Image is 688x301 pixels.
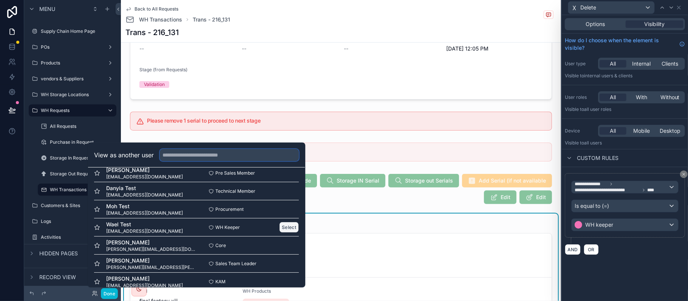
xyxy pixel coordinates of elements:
span: [EMAIL_ADDRESS][DOMAIN_NAME] [106,228,183,234]
span: All user roles [584,106,611,112]
label: WH Storage Locations [41,92,104,98]
label: Products [41,60,104,66]
span: Visibility [645,20,665,28]
span: WH Transactions [139,16,182,23]
label: POs [41,44,104,50]
span: [PERSON_NAME] [106,239,196,246]
span: [PERSON_NAME] [106,275,183,283]
label: Storage In Requests [50,155,115,161]
span: [PERSON_NAME] [106,257,196,264]
span: Record view [39,273,76,281]
span: [PERSON_NAME] [106,166,183,174]
label: WH Transactions [50,187,112,193]
label: User roles [565,94,595,100]
span: All [610,60,616,68]
span: Danyia Test [106,184,183,192]
span: Moh Test [106,203,183,210]
span: Internal users & clients [584,73,632,78]
span: OR [586,247,596,252]
span: KAM [215,279,226,285]
button: Select [279,222,299,233]
a: Trans - 216_131 [193,16,230,23]
button: Delete [568,1,655,14]
label: Device [565,128,595,134]
span: Without [660,94,680,101]
label: Storage Out Request [50,171,115,177]
span: Options [586,20,605,28]
span: How do I choose when the element is visible? [565,37,676,52]
span: S/N [139,288,233,294]
a: Storage Out Request [38,168,116,180]
p: Visible to [565,140,685,146]
label: Purchase in Request [50,139,115,145]
label: User type [565,61,595,67]
span: WH Products [243,288,337,294]
a: How do I choose when the element is visible? [565,37,685,52]
span: Mobile [633,127,650,135]
label: All Requests [50,123,115,129]
button: Is equal to (=) [571,200,679,212]
span: Desktop [660,127,680,135]
button: OR [584,244,599,255]
label: WH Requests [41,107,101,114]
span: Delete [580,4,596,11]
span: [EMAIL_ADDRESS][DOMAIN_NAME] [106,192,183,198]
span: All [610,94,616,101]
span: [EMAIL_ADDRESS][DOMAIN_NAME] [106,174,183,180]
span: Internal [632,60,651,68]
a: Storage In Requests [38,152,116,164]
span: Hidden pages [39,250,78,257]
label: Customers & Sites [41,203,104,209]
span: Pre Sales Member [215,170,255,176]
button: AND [565,244,581,255]
button: WH keeper [571,218,679,231]
span: [PERSON_NAME][EMAIL_ADDRESS][DOMAIN_NAME] [106,246,196,252]
label: Activities [41,234,115,240]
a: Activities [29,231,116,243]
a: Customers & Sites [29,200,116,212]
span: [EMAIL_ADDRESS][DOMAIN_NAME] [106,283,183,289]
span: all users [584,140,602,146]
span: Technical Member [215,188,255,194]
span: Wael Test [106,221,183,228]
a: vendors & Suppliers [29,73,116,85]
label: vendors & Suppliers [41,76,104,82]
span: Core [215,243,226,249]
h1: Trans - 216_131 [125,27,179,38]
a: Purchase in Request [38,136,116,148]
a: Back to All Requests [125,6,178,12]
span: WH Keeper [215,224,240,230]
a: WH Requests [29,104,116,117]
a: WH Transactions [38,184,116,196]
span: Sales Team Leader [215,261,257,267]
h2: View as another user [94,150,154,160]
p: Visible to [565,73,685,79]
a: Logs [29,215,116,227]
span: Back to All Requests [135,6,178,12]
label: Supply Chain Home Page [41,28,115,34]
span: Clients [662,60,678,68]
a: Products [29,57,116,69]
span: All [610,127,616,135]
a: WH Storage Locations [29,89,116,101]
p: Visible to [565,106,685,112]
a: WH Transactions [125,15,182,24]
span: Menu [39,5,55,13]
button: Done [101,288,118,299]
span: WH keeper [585,221,613,229]
label: Logs [41,218,104,224]
a: POs [29,41,116,53]
a: All Requests [38,120,116,132]
a: Supply Chain Home Page [29,25,116,37]
span: Procurement [215,206,244,212]
span: [EMAIL_ADDRESS][DOMAIN_NAME] [106,210,183,216]
span: Is equal to (=) [575,202,609,210]
span: [PERSON_NAME][EMAIL_ADDRESS][PERSON_NAME][DOMAIN_NAME] [106,264,196,270]
span: Custom rules [577,154,618,162]
span: With [636,94,647,101]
